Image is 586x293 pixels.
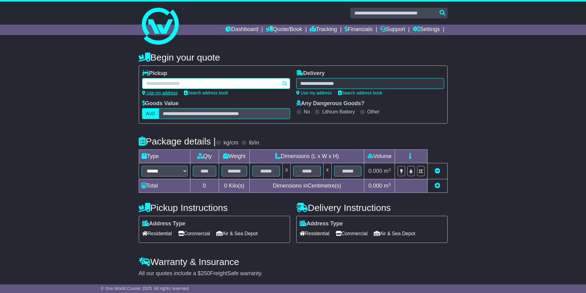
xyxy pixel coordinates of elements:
[139,150,190,163] td: Type
[367,109,380,115] label: Other
[139,257,448,267] h4: Warranty & Insurance
[142,220,185,227] label: Address Type
[296,100,365,107] label: Any Dangerous Goods?
[249,140,259,146] label: lb/in
[142,229,172,238] span: Residential
[225,25,258,35] a: Dashboard
[139,179,190,193] td: Total
[300,220,343,227] label: Address Type
[139,270,448,277] div: All our quotes include a $ FreightSafe warranty.
[300,229,329,238] span: Residential
[323,163,331,179] td: x
[296,90,332,95] a: Use my address
[219,150,250,163] td: Weight
[389,167,391,172] sup: 3
[201,270,210,276] span: 250
[142,70,167,77] label: Pickup
[224,183,227,189] span: 0
[364,150,395,163] td: Volume
[338,90,382,95] a: Search address book
[139,52,448,62] h4: Begin your quote
[296,70,325,77] label: Delivery
[250,179,364,193] td: Dimensions in Centimetre(s)
[374,229,415,238] span: Air & Sea Depot
[142,90,178,95] a: Use my address
[139,203,290,213] h4: Pickup Instructions
[142,78,290,89] typeahead: Please provide city
[435,183,440,189] a: Add new item
[216,229,258,238] span: Air & Sea Depot
[369,168,382,174] span: 0.000
[322,109,355,115] label: Lithium Battery
[369,183,382,189] span: 0.000
[310,25,337,35] a: Tracking
[142,108,159,119] label: AUD
[304,109,310,115] label: No
[142,100,179,107] label: Goods Value
[380,25,405,35] a: Support
[219,179,250,193] td: Kilo(s)
[190,179,219,193] td: 0
[336,229,368,238] span: Commercial
[266,25,302,35] a: Quote/Book
[223,140,238,146] label: kg/cm
[139,136,216,146] h4: Package details |
[413,25,440,35] a: Settings
[101,286,190,291] span: © One World Courier 2025. All rights reserved.
[345,25,373,35] a: Financials
[384,183,391,189] span: m
[190,150,219,163] td: Qty
[250,150,364,163] td: Dimensions (L x W x H)
[283,163,291,179] td: x
[178,229,210,238] span: Commercial
[184,90,228,95] a: Search address book
[435,168,440,174] a: Remove this item
[384,168,391,174] span: m
[389,182,391,187] sup: 3
[296,203,448,213] h4: Delivery Instructions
